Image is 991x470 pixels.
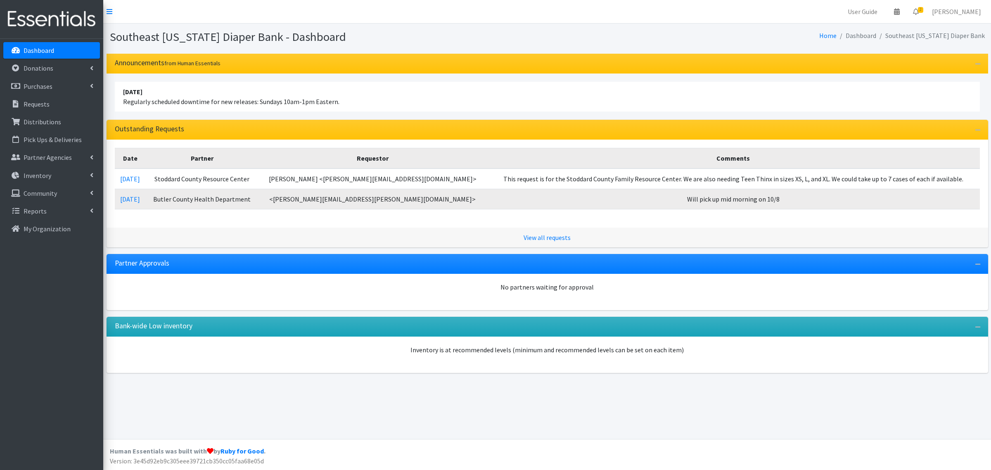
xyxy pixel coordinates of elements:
[837,30,876,42] li: Dashboard
[3,96,100,112] a: Requests
[3,78,100,95] a: Purchases
[487,189,980,209] td: Will pick up mid morning on 10/8
[123,88,142,96] strong: [DATE]
[3,149,100,166] a: Partner Agencies
[925,3,988,20] a: [PERSON_NAME]
[3,203,100,219] a: Reports
[146,148,258,169] th: Partner
[258,148,487,169] th: Requestor
[24,100,50,108] p: Requests
[3,185,100,202] a: Community
[3,5,100,33] img: HumanEssentials
[24,171,51,180] p: Inventory
[258,189,487,209] td: <[PERSON_NAME][EMAIL_ADDRESS][PERSON_NAME][DOMAIN_NAME]>
[110,447,266,455] strong: Human Essentials was built with by .
[220,447,264,455] a: Ruby for Good
[120,175,140,183] a: [DATE]
[24,153,72,161] p: Partner Agencies
[24,64,53,72] p: Donations
[120,195,140,203] a: [DATE]
[24,135,82,144] p: Pick Ups & Deliveries
[487,169,980,189] td: This request is for the Stoddard County Family Resource Center. We are also needing Teen Thinx in...
[146,189,258,209] td: Butler County Health Department
[3,221,100,237] a: My Organization
[906,3,925,20] a: 2
[3,167,100,184] a: Inventory
[918,7,923,13] span: 2
[3,131,100,148] a: Pick Ups & Deliveries
[164,59,220,67] small: from Human Essentials
[24,225,71,233] p: My Organization
[115,148,146,169] th: Date
[110,30,544,44] h1: Southeast [US_STATE] Diaper Bank - Dashboard
[24,82,52,90] p: Purchases
[115,125,184,133] h3: Outstanding Requests
[115,322,192,330] h3: Bank-wide Low inventory
[876,30,985,42] li: Southeast [US_STATE] Diaper Bank
[115,259,169,268] h3: Partner Approvals
[24,46,54,55] p: Dashboard
[524,233,571,242] a: View all requests
[841,3,884,20] a: User Guide
[3,60,100,76] a: Donations
[3,42,100,59] a: Dashboard
[24,118,61,126] p: Distributions
[3,114,100,130] a: Distributions
[115,282,980,292] div: No partners waiting for approval
[110,457,264,465] span: Version: 3e45d92eb9c305eee39721cb350cc05faa68e05d
[24,189,57,197] p: Community
[24,207,47,215] p: Reports
[115,59,220,67] h3: Announcements
[146,169,258,189] td: Stoddard County Resource Center
[487,148,980,169] th: Comments
[115,82,980,112] li: Regularly scheduled downtime for new releases: Sundays 10am-1pm Eastern.
[115,345,980,355] p: Inventory is at recommended levels (minimum and recommended levels can be set on each item)
[258,169,487,189] td: [PERSON_NAME] <[PERSON_NAME][EMAIL_ADDRESS][DOMAIN_NAME]>
[819,31,837,40] a: Home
